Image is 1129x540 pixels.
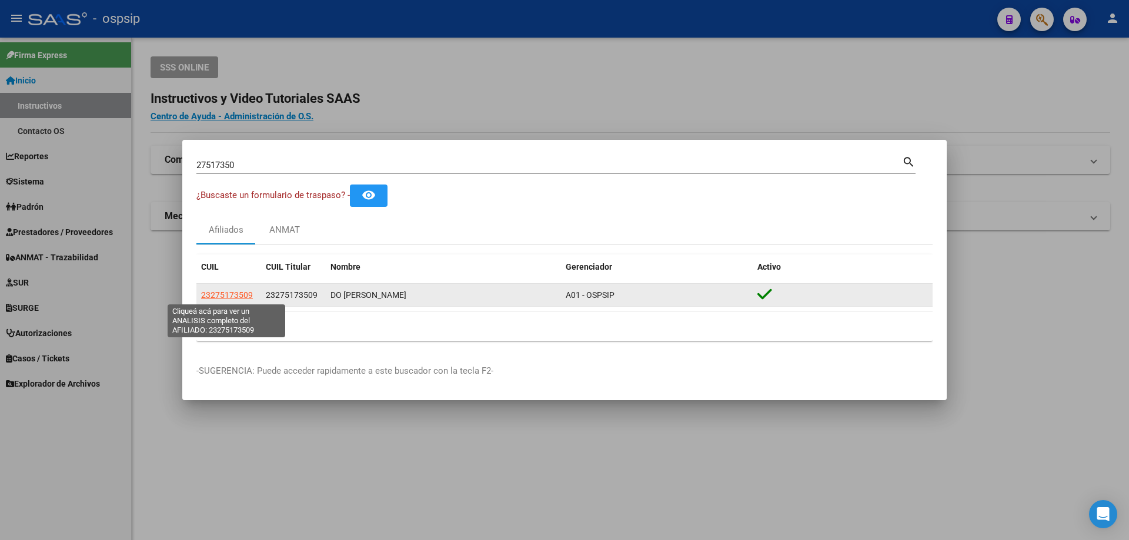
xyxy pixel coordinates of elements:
span: Gerenciador [566,262,612,271]
div: Afiliados [209,223,243,237]
p: -SUGERENCIA: Puede acceder rapidamente a este buscador con la tecla F2- [196,364,933,378]
datatable-header-cell: CUIL Titular [261,254,326,280]
span: CUIL [201,262,219,271]
datatable-header-cell: Activo [753,254,933,280]
span: CUIL Titular [266,262,310,271]
span: 23275173509 [266,290,318,300]
div: DO [PERSON_NAME] [330,289,556,302]
mat-icon: search [902,154,916,168]
datatable-header-cell: CUIL [196,254,261,280]
span: 23275173509 [201,290,253,300]
span: A01 - OSPSIP [566,290,614,300]
mat-icon: remove_red_eye [362,188,376,202]
datatable-header-cell: Nombre [326,254,561,280]
div: 1 total [196,311,933,341]
span: Nombre [330,262,360,271]
span: ¿Buscaste un formulario de traspaso? - [196,190,350,200]
div: ANMAT [269,223,300,237]
datatable-header-cell: Gerenciador [561,254,753,280]
div: Open Intercom Messenger [1089,500,1117,528]
span: Activo [757,262,781,271]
